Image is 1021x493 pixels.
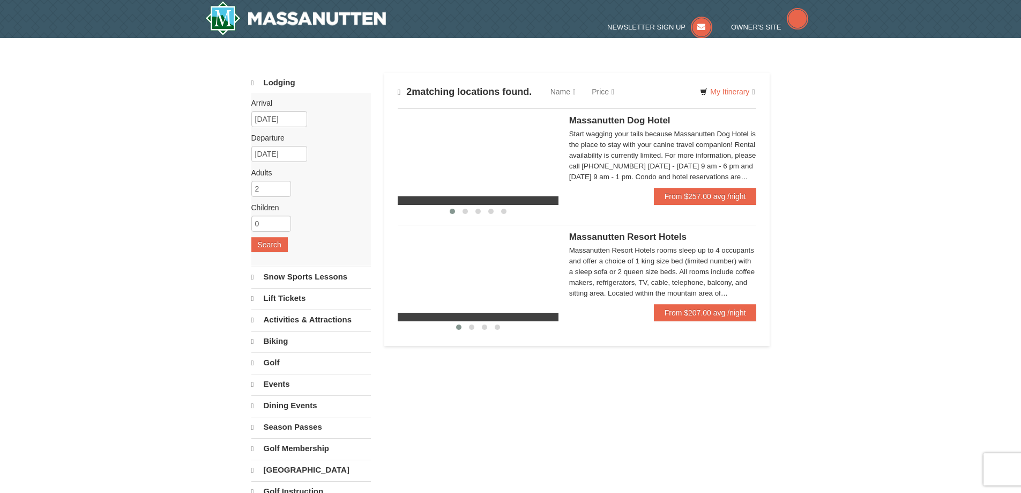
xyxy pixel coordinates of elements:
[251,288,371,308] a: Lift Tickets
[251,167,363,178] label: Adults
[251,374,371,394] a: Events
[251,267,371,287] a: Snow Sports Lessons
[251,202,363,213] label: Children
[569,129,757,182] div: Start wagging your tails because Massanutten Dog Hotel is the place to stay with your canine trav...
[731,23,808,31] a: Owner's Site
[251,417,371,437] a: Season Passes
[251,460,371,480] a: [GEOGRAPHIC_DATA]
[251,310,371,330] a: Activities & Attractions
[251,395,371,416] a: Dining Events
[205,1,386,35] img: Massanutten Resort Logo
[251,133,363,143] label: Departure
[251,98,363,108] label: Arrival
[693,84,762,100] a: My Itinerary
[251,73,371,93] a: Lodging
[542,81,584,102] a: Name
[569,232,687,242] span: Massanutten Resort Hotels
[731,23,781,31] span: Owner's Site
[251,237,288,252] button: Search
[607,23,712,31] a: Newsletter Sign Up
[251,352,371,373] a: Golf
[205,1,386,35] a: Massanutten Resort
[251,331,371,351] a: Biking
[569,245,757,299] div: Massanutten Resort Hotels rooms sleep up to 4 occupants and offer a choice of 1 king size bed (li...
[654,304,757,321] a: From $207.00 avg /night
[654,188,757,205] a: From $257.00 avg /night
[569,115,670,126] span: Massanutten Dog Hotel
[251,438,371,459] a: Golf Membership
[607,23,685,31] span: Newsletter Sign Up
[584,81,622,102] a: Price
